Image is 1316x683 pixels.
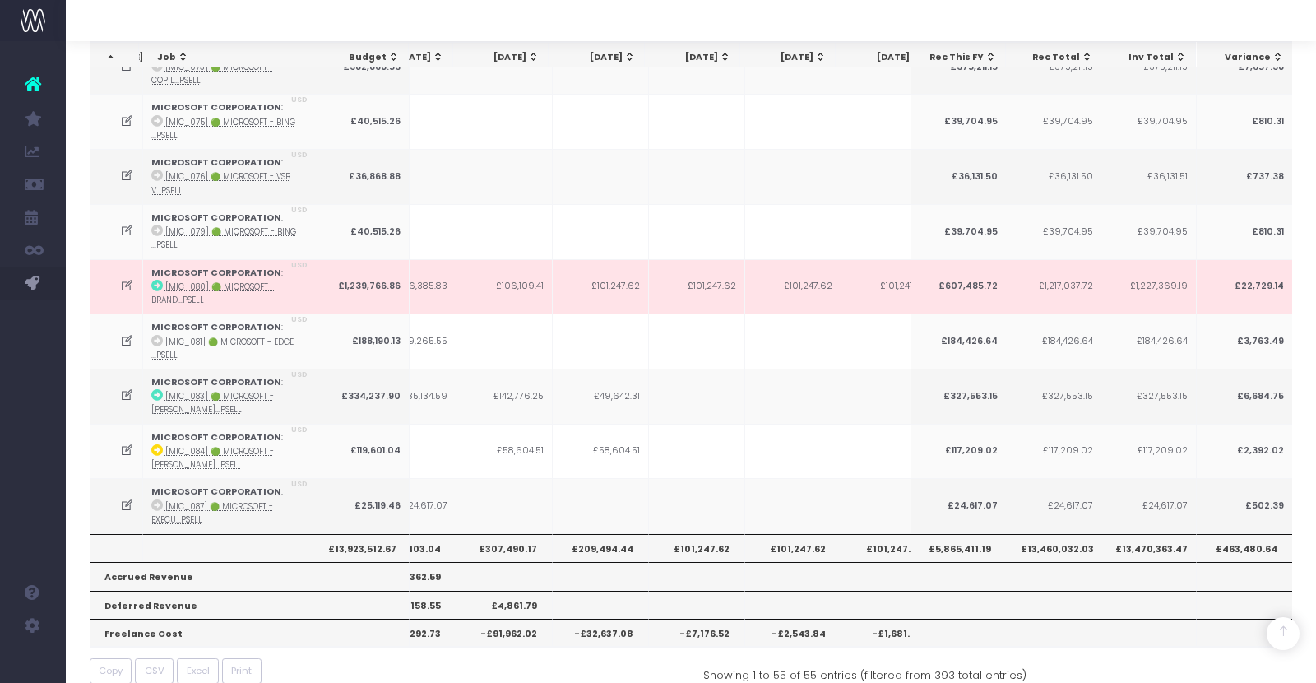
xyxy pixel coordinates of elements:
[313,204,410,259] td: £40,515.26
[1212,51,1284,64] div: Variance
[1100,149,1196,204] td: £36,131.51
[143,94,313,149] td: :
[911,42,1006,73] th: Rec This FY: activate to sort column ascending
[143,369,313,424] td: :
[313,478,410,533] td: £25,119.46
[1005,204,1101,259] td: £39,704.95
[1100,369,1196,424] td: £327,553.15
[151,431,281,444] strong: MICROSOFT CORPORATION
[1100,424,1196,479] td: £117,209.02
[755,51,827,64] div: [DATE]
[1005,259,1101,314] td: £1,217,037.72
[553,369,649,424] td: £49,642.31
[1005,369,1101,424] td: £327,553.15
[1196,478,1292,533] td: £502.39
[1005,314,1101,369] td: £184,426.64
[549,42,644,73] th: Sep 25: activate to sort column ascending
[291,369,308,381] span: USD
[1006,42,1101,73] th: Rec Total: activate to sort column ascending
[836,42,931,73] th: Dec 25: activate to sort column ascending
[291,479,308,490] span: USD
[910,94,1006,149] td: £39,704.95
[1005,149,1101,204] td: £36,131.50
[660,51,731,64] div: [DATE]
[143,204,313,259] td: :
[187,664,210,678] span: Excel
[1100,534,1196,562] th: £13,470,363.47
[468,51,540,64] div: [DATE]
[143,259,313,314] td: :
[151,211,281,224] strong: MICROSOFT CORPORATION
[745,534,841,562] th: £101,247.62
[1100,314,1196,369] td: £184,426.64
[649,534,745,562] th: £101,247.62
[313,149,410,204] td: £36,868.88
[151,486,281,498] strong: MICROSOFT CORPORATION
[21,650,45,675] img: images/default_profile_image.png
[90,591,410,619] th: Deferred Revenue
[313,424,410,479] td: £119,601.04
[145,664,164,678] span: CSV
[910,149,1006,204] td: £36,131.50
[1005,534,1101,562] th: £13,460,032.03
[841,619,938,647] th: -£1,681.28
[910,369,1006,424] td: £327,553.15
[745,259,841,314] td: £101,247.62
[553,534,649,562] th: £209,494.44
[151,117,295,141] abbr: [MIC_075] 🟢 Microsoft - Bing Creator Sizzle - Brand - Upsell
[1196,149,1292,204] td: £737.38
[563,51,635,64] div: [DATE]
[151,226,296,250] abbr: [MIC_079] 🟢 Microsoft - Bing Creator sizzles 15 sec - Brand - Upsell
[1196,314,1292,369] td: £3,763.49
[740,42,836,73] th: Nov 25: activate to sort column ascending
[745,619,841,647] th: -£2,543.84
[151,171,290,195] abbr: [MIC_076] 🟢 Microsoft - VSB Value Props - Brand - Upsell
[291,314,308,326] span: USD
[313,314,410,369] td: £188,190.13
[456,619,553,647] th: -£91,962.02
[313,534,410,562] th: £13,923,512.67
[1005,478,1101,533] td: £24,617.07
[151,337,294,360] abbr: [MIC_081] 🟢 Microsoft - Edge Copilot Mode Sizzle - Brand - Upsell
[313,94,410,149] td: £40,515.26
[158,51,308,64] div: Job
[1005,424,1101,479] td: £117,209.02
[90,619,410,647] th: Freelance Cost
[910,534,1006,562] th: £5,865,411.19
[313,259,410,314] td: £1,239,766.86
[1100,259,1196,314] td: £1,227,369.19
[1196,534,1292,562] th: £463,480.64
[143,149,313,204] td: :
[553,619,649,647] th: -£32,637.08
[143,314,313,369] td: :
[649,619,745,647] th: -£7,176.52
[151,501,273,525] abbr: [MIC_087] 🟢 Microsoft - Executive Communications - Brand - Upsell
[151,376,281,388] strong: MICROSOFT CORPORATION
[910,204,1006,259] td: £39,704.95
[291,425,308,436] span: USD
[456,369,553,424] td: £142,776.25
[90,42,140,73] th: : activate to sort column descending
[456,534,553,562] th: £307,490.17
[151,391,274,415] abbr: [MIC_083] 🟢 Microsoft - Rolling Thunder Approaches & Sizzles - Brand - Upsell
[1197,42,1293,73] th: Variance: activate to sort column ascending
[143,478,313,533] td: :
[910,424,1006,479] td: £117,209.02
[1021,51,1092,64] div: Rec Total
[1115,51,1187,64] div: Inv Total
[151,321,281,333] strong: MICROSOFT CORPORATION
[151,446,274,470] abbr: [MIC_084] 🟢 Microsoft - Rolling Thunder Templates & Guidelines - Brand - Upsell
[291,95,308,106] span: USD
[1100,94,1196,149] td: £39,704.95
[291,260,308,272] span: USD
[456,424,553,479] td: £58,604.51
[456,591,553,619] th: £4,861.79
[143,42,317,73] th: Job: activate to sort column ascending
[143,424,313,479] td: :
[841,534,938,562] th: £101,247.62
[151,267,281,279] strong: MICROSOFT CORPORATION
[841,259,938,314] td: £101,247.62
[553,424,649,479] td: £58,604.51
[645,42,740,73] th: Oct 25: activate to sort column ascending
[910,478,1006,533] td: £24,617.07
